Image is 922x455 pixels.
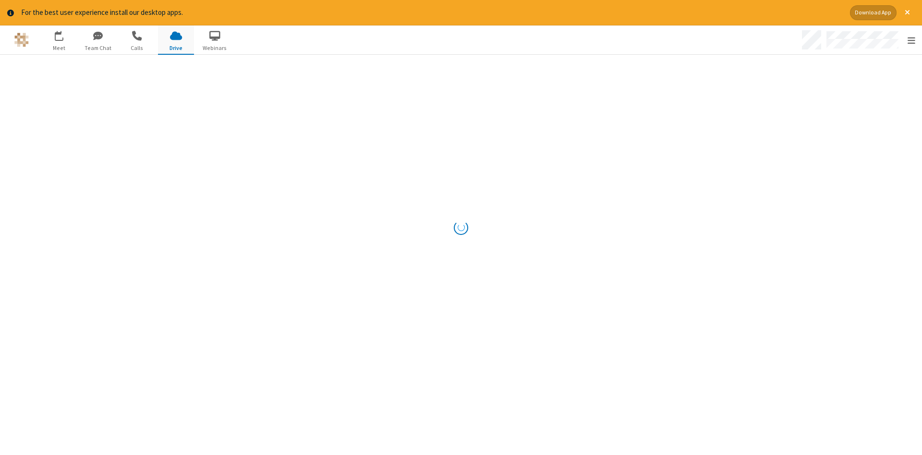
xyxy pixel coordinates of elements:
span: Webinars [197,44,233,52]
span: Team Chat [80,44,116,52]
div: 2 [61,31,68,38]
div: For the best user experience install our desktop apps. [21,7,843,18]
span: Calls [119,44,155,52]
span: Meet [41,44,77,52]
button: Download App [850,5,897,20]
span: Drive [158,44,194,52]
img: QA Selenium DO NOT DELETE OR CHANGE [14,33,29,47]
button: Close alert [900,5,915,20]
